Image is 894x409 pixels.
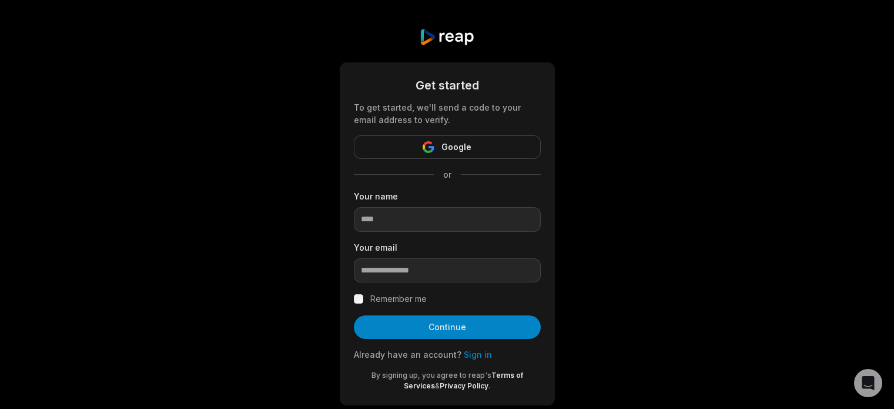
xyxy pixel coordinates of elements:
span: Google [441,140,471,154]
label: Your email [354,241,541,254]
a: Terms of Services [404,371,523,390]
span: By signing up, you agree to reap's [371,371,491,380]
span: Already have an account? [354,350,461,360]
div: Open Intercom Messenger [854,369,882,397]
span: & [435,381,440,390]
span: . [488,381,490,390]
a: Sign in [464,350,492,360]
img: reap [419,28,475,46]
button: Continue [354,315,541,339]
label: Your name [354,190,541,202]
a: Privacy Policy [440,381,488,390]
span: or [434,168,461,181]
button: Google [354,135,541,159]
div: Get started [354,77,541,94]
label: Remember me [370,292,427,306]
div: To get started, we'll send a code to your email address to verify. [354,101,541,126]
